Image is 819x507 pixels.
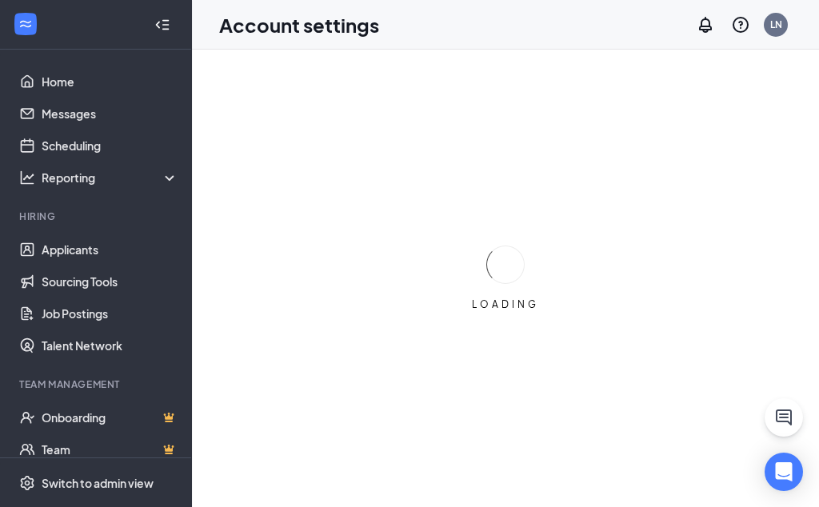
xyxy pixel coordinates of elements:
[19,210,175,223] div: Hiring
[42,66,178,98] a: Home
[19,377,175,391] div: Team Management
[219,11,379,38] h1: Account settings
[18,16,34,32] svg: WorkstreamLogo
[774,408,793,427] svg: ChatActive
[154,17,170,33] svg: Collapse
[42,170,179,186] div: Reporting
[42,234,178,265] a: Applicants
[770,18,782,31] div: LN
[731,15,750,34] svg: QuestionInfo
[42,265,178,297] a: Sourcing Tools
[42,401,178,433] a: OnboardingCrown
[19,170,35,186] svg: Analysis
[42,297,178,329] a: Job Postings
[465,297,545,311] div: LOADING
[42,130,178,162] a: Scheduling
[19,475,35,491] svg: Settings
[765,453,803,491] div: Open Intercom Messenger
[42,329,178,361] a: Talent Network
[42,475,154,491] div: Switch to admin view
[42,98,178,130] a: Messages
[765,398,803,437] button: ChatActive
[42,433,178,465] a: TeamCrown
[696,15,715,34] svg: Notifications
